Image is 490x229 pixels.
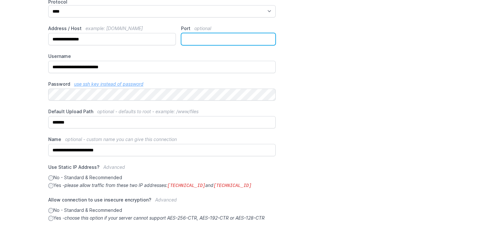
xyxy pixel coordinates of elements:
[167,183,206,188] code: [TECHNICAL_ID]
[458,197,482,221] iframe: Drift Widget Chat Controller
[74,81,143,87] a: use ssh key instead of password
[48,197,276,207] label: Allow connection to use insecure encryption?
[48,174,276,181] label: No - Standard & Recommended
[48,207,276,213] label: No - Standard & Recommended
[97,109,199,114] span: optional - defaults to root - example: /www/files
[48,164,276,174] label: Use Static IP Address?
[64,215,265,221] i: choose this option if your server cannot support AES-256-CTR, AES-192-CTR or AES-128-CTR
[194,26,211,31] span: optional
[85,26,143,31] span: example: [DOMAIN_NAME]
[48,183,53,188] input: Yes -please allow traffic from these two IP addresses:[TECHNICAL_ID]and[TECHNICAL_ID]
[64,182,252,188] i: please allow traffic from these two IP addresses: and
[48,216,53,221] input: Yes -choose this option if your server cannot support AES-256-CTR, AES-192-CTR or AES-128-CTR
[213,183,252,188] code: [TECHNICAL_ID]
[103,164,125,170] span: Advanced
[65,136,177,142] span: optional - custom name you can give this connection
[48,208,53,213] input: No - Standard & Recommended
[48,175,53,180] input: No - Standard & Recommended
[48,25,176,32] label: Address / Host
[48,182,276,189] label: Yes -
[48,53,276,60] label: Username
[181,25,276,32] label: Port
[48,136,276,143] label: Name
[48,81,276,87] label: Password
[155,197,177,202] span: Advanced
[48,215,276,221] label: Yes -
[48,108,276,115] label: Default Upload Path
